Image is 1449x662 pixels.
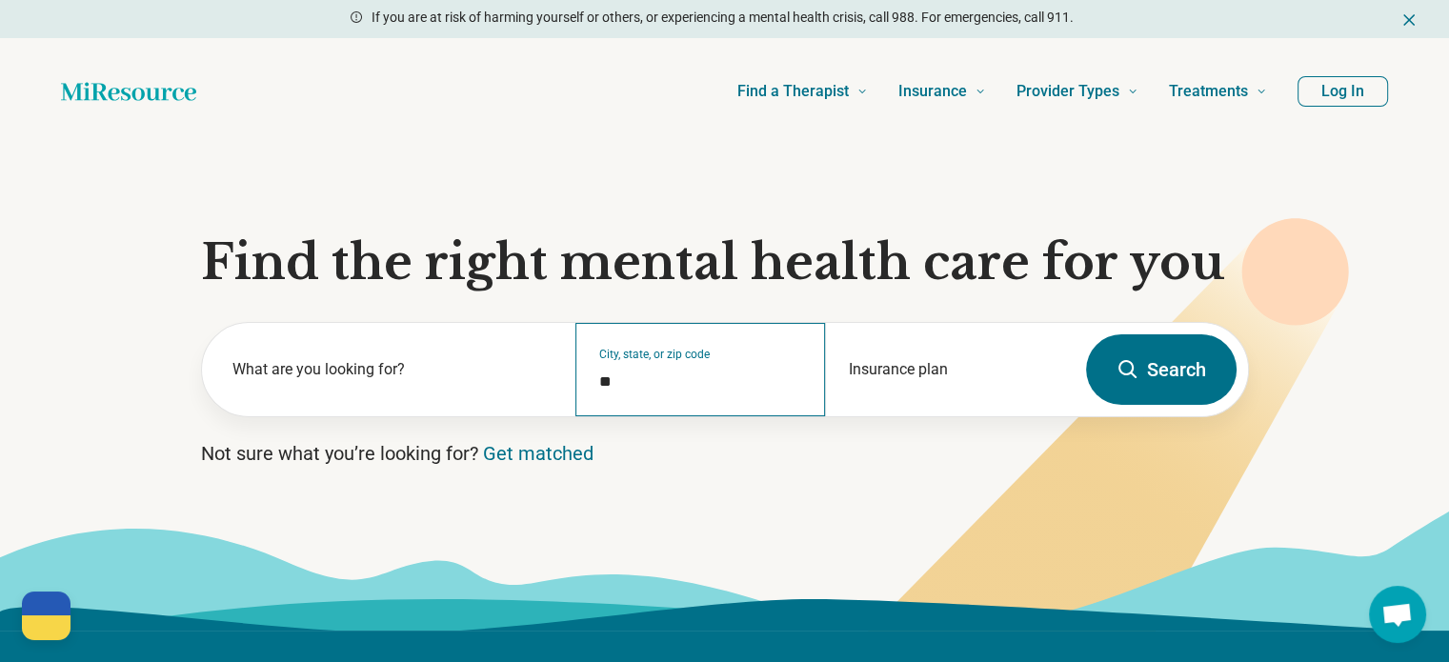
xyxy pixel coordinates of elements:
[483,442,594,465] a: Get matched
[372,8,1074,28] p: If you are at risk of harming yourself or others, or experiencing a mental health crisis, call 98...
[737,53,868,130] a: Find a Therapist
[1399,8,1419,30] button: Dismiss
[1169,78,1248,105] span: Treatments
[201,440,1249,467] p: Not sure what you’re looking for?
[232,358,553,381] label: What are you looking for?
[898,53,986,130] a: Insurance
[898,78,967,105] span: Insurance
[1016,53,1138,130] a: Provider Types
[201,234,1249,291] h1: Find the right mental health care for you
[1298,76,1388,107] button: Log In
[61,72,196,110] a: Home page
[737,78,849,105] span: Find a Therapist
[1086,334,1237,405] button: Search
[1016,78,1119,105] span: Provider Types
[1169,53,1267,130] a: Treatments
[1369,586,1426,643] div: Open chat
